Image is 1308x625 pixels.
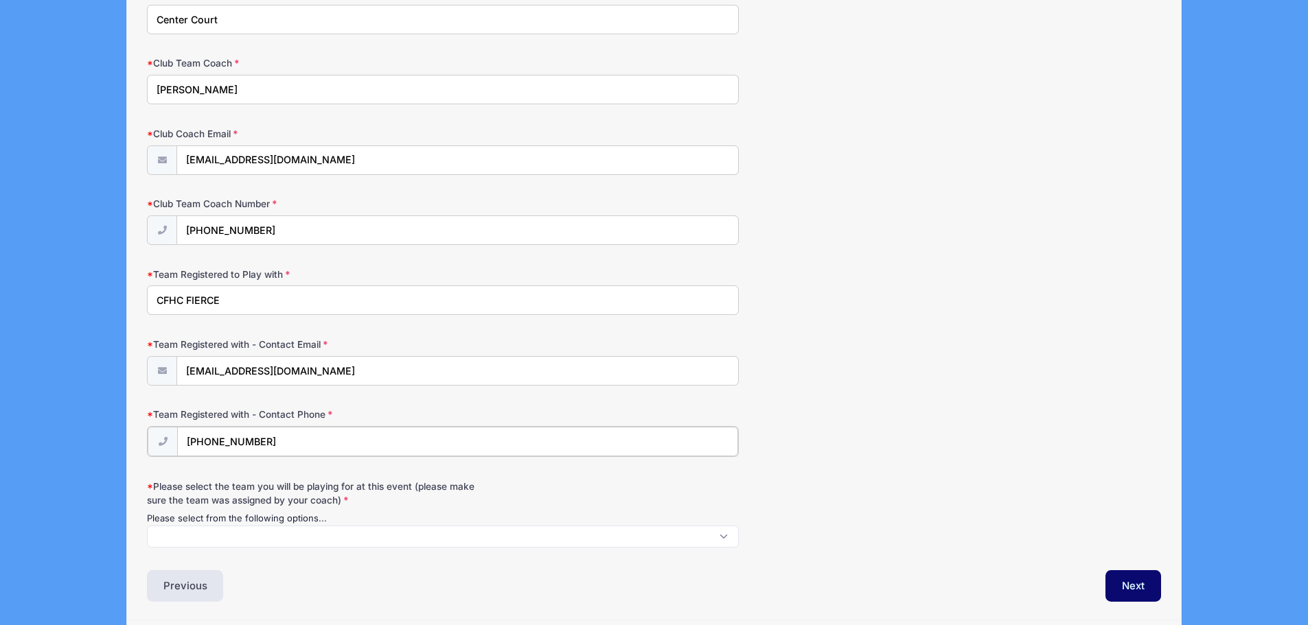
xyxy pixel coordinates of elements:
label: Club Coach Email [147,127,485,141]
label: Club Team Coach Number [147,197,485,211]
input: (xxx) xxx-xxxx [176,215,738,245]
input: email@email.com [176,145,738,175]
label: Club Team Coach [147,56,485,70]
input: (xxx) xxx-xxxx [177,427,737,456]
textarea: Search [154,532,162,545]
button: Previous [147,570,224,602]
div: Please select from the following options... [147,512,739,526]
label: Team Registered to Play with [147,268,485,281]
label: Team Registered with - Contact Email [147,338,485,351]
button: Next [1105,570,1161,602]
label: Please select the team you will be playing for at this event (please make sure the team was assig... [147,480,485,508]
input: email@email.com [176,356,738,386]
label: Team Registered with - Contact Phone [147,408,485,421]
